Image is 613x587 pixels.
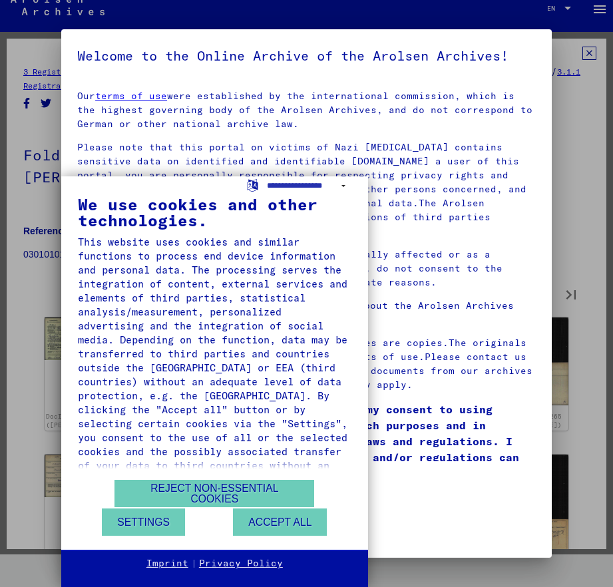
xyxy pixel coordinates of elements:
div: We use cookies and other technologies. [78,196,351,228]
button: Reject non-essential cookies [114,480,314,507]
a: Privacy Policy [199,557,283,570]
button: Accept all [233,508,327,536]
div: This website uses cookies and similar functions to process end device information and personal da... [78,235,351,487]
button: Settings [102,508,185,536]
a: Imprint [146,557,188,570]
